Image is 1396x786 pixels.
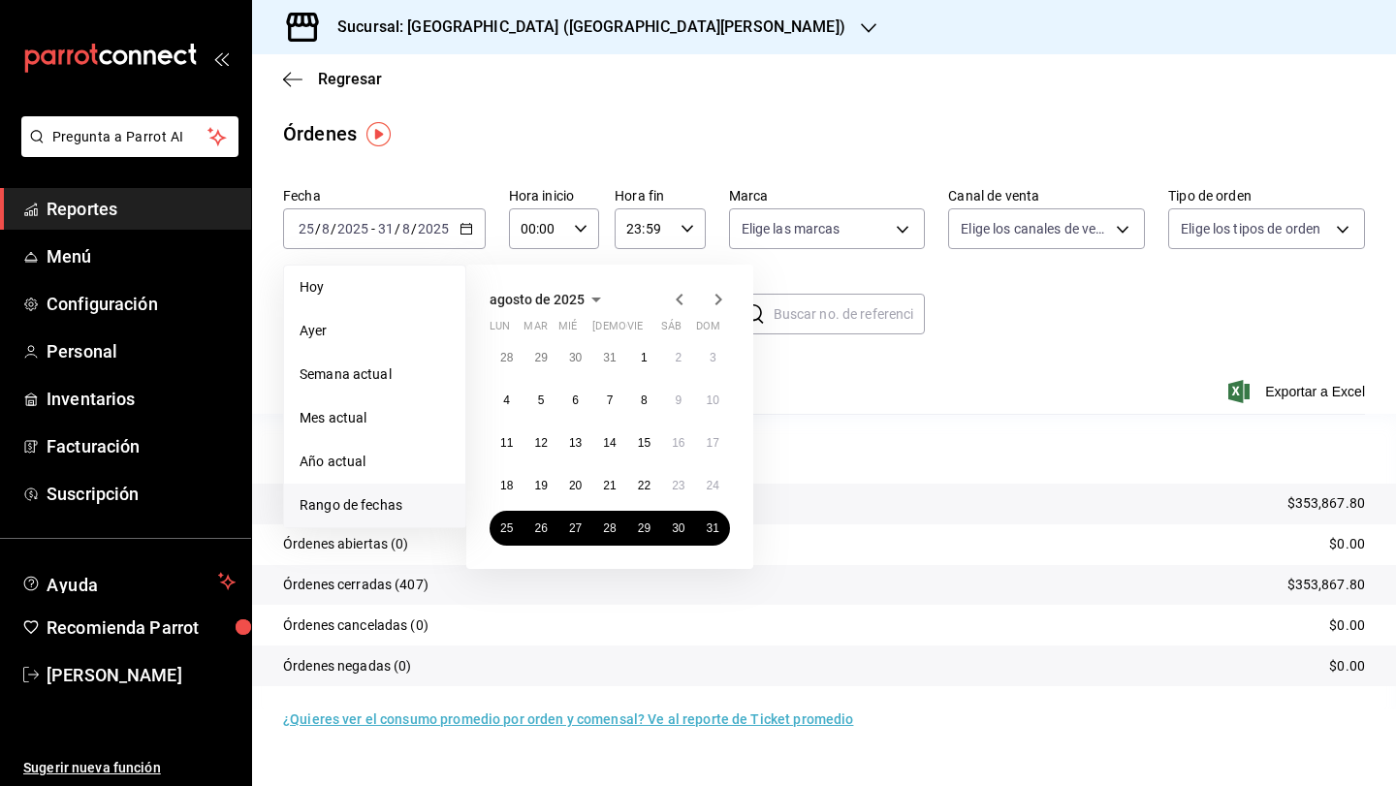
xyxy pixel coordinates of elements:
[47,386,236,412] span: Inventarios
[534,479,547,492] abbr: 19 de agosto de 2025
[500,351,513,364] abbr: 28 de julio de 2025
[627,320,643,340] abbr: viernes
[696,468,730,503] button: 24 de agosto de 2025
[395,221,400,236] span: /
[641,393,648,407] abbr: 8 de agosto de 2025
[509,189,599,203] label: Hora inicio
[569,479,582,492] abbr: 20 de agosto de 2025
[592,320,707,340] abbr: jueves
[627,468,661,503] button: 22 de agosto de 2025
[572,393,579,407] abbr: 6 de agosto de 2025
[490,468,523,503] button: 18 de agosto de 2025
[607,393,614,407] abbr: 7 de agosto de 2025
[371,221,375,236] span: -
[283,70,382,88] button: Regresar
[331,221,336,236] span: /
[661,425,695,460] button: 16 de agosto de 2025
[569,351,582,364] abbr: 30 de julio de 2025
[47,243,236,269] span: Menú
[710,351,716,364] abbr: 3 de agosto de 2025
[523,383,557,418] button: 5 de agosto de 2025
[283,189,486,203] label: Fecha
[47,481,236,507] span: Suscripción
[283,534,409,554] p: Órdenes abiertas (0)
[47,433,236,459] span: Facturación
[321,221,331,236] input: --
[729,189,926,203] label: Marca
[1287,575,1365,595] p: $353,867.80
[627,340,661,375] button: 1 de agosto de 2025
[300,452,450,472] span: Año actual
[213,50,229,66] button: open_drawer_menu
[696,383,730,418] button: 10 de agosto de 2025
[672,436,684,450] abbr: 16 de agosto de 2025
[523,320,547,340] abbr: martes
[742,219,841,238] span: Elige las marcas
[523,511,557,546] button: 26 de agosto de 2025
[283,711,853,727] a: ¿Quieres ver el consumo promedio por orden y comensal? Ve al reporte de Ticket promedio
[707,479,719,492] abbr: 24 de agosto de 2025
[627,511,661,546] button: 29 de agosto de 2025
[366,122,391,146] img: Tooltip marker
[300,495,450,516] span: Rango de fechas
[490,320,510,340] abbr: lunes
[21,116,238,157] button: Pregunta a Parrot AI
[523,340,557,375] button: 29 de julio de 2025
[500,436,513,450] abbr: 11 de agosto de 2025
[558,383,592,418] button: 6 de agosto de 2025
[641,351,648,364] abbr: 1 de agosto de 2025
[283,575,428,595] p: Órdenes cerradas (407)
[14,141,238,161] a: Pregunta a Parrot AI
[707,521,719,535] abbr: 31 de agosto de 2025
[558,511,592,546] button: 27 de agosto de 2025
[638,436,650,450] abbr: 15 de agosto de 2025
[661,383,695,418] button: 9 de agosto de 2025
[411,221,417,236] span: /
[707,393,719,407] abbr: 10 de agosto de 2025
[500,521,513,535] abbr: 25 de agosto de 2025
[534,351,547,364] abbr: 29 de julio de 2025
[1329,534,1365,554] p: $0.00
[283,437,1365,460] p: Resumen
[538,393,545,407] abbr: 5 de agosto de 2025
[558,340,592,375] button: 30 de julio de 2025
[661,511,695,546] button: 30 de agosto de 2025
[417,221,450,236] input: ----
[490,288,608,311] button: agosto de 2025
[490,292,585,307] span: agosto de 2025
[638,521,650,535] abbr: 29 de agosto de 2025
[675,393,682,407] abbr: 9 de agosto de 2025
[675,351,682,364] abbr: 2 de agosto de 2025
[1329,656,1365,676] p: $0.00
[558,425,592,460] button: 13 de agosto de 2025
[661,320,682,340] abbr: sábado
[696,340,730,375] button: 3 de agosto de 2025
[558,320,577,340] abbr: miércoles
[948,189,1145,203] label: Canal de venta
[615,189,705,203] label: Hora fin
[52,127,208,147] span: Pregunta a Parrot AI
[300,277,450,298] span: Hoy
[283,656,412,676] p: Órdenes negadas (0)
[490,383,523,418] button: 4 de agosto de 2025
[315,221,321,236] span: /
[569,521,582,535] abbr: 27 de agosto de 2025
[283,119,357,148] div: Órdenes
[1329,615,1365,636] p: $0.00
[661,340,695,375] button: 2 de agosto de 2025
[298,221,315,236] input: --
[774,295,926,333] input: Buscar no. de referencia
[1168,189,1365,203] label: Tipo de orden
[47,570,210,593] span: Ayuda
[638,479,650,492] abbr: 22 de agosto de 2025
[961,219,1109,238] span: Elige los canales de venta
[23,758,236,778] span: Sugerir nueva función
[300,408,450,428] span: Mes actual
[300,364,450,385] span: Semana actual
[707,436,719,450] abbr: 17 de agosto de 2025
[627,383,661,418] button: 8 de agosto de 2025
[377,221,395,236] input: --
[1232,380,1365,403] span: Exportar a Excel
[500,479,513,492] abbr: 18 de agosto de 2025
